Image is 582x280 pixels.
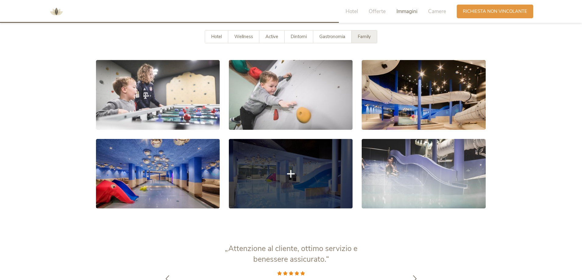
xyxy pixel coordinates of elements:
[291,34,307,40] span: Dintorni
[369,8,386,15] span: Offerte
[265,34,278,40] span: Active
[47,9,66,13] a: AMONTI & LUNARIS Wellnessresort
[396,8,417,15] span: Immagini
[358,34,371,40] span: Family
[225,243,357,264] span: „Attenzione al cliente, ottimo servizio e benessere assicurato.“
[319,34,345,40] span: Gastronomia
[47,2,66,21] img: AMONTI & LUNARIS Wellnessresort
[211,34,222,40] span: Hotel
[234,34,253,40] span: Wellness
[463,8,527,15] span: Richiesta non vincolante
[428,8,446,15] span: Camere
[346,8,358,15] span: Hotel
